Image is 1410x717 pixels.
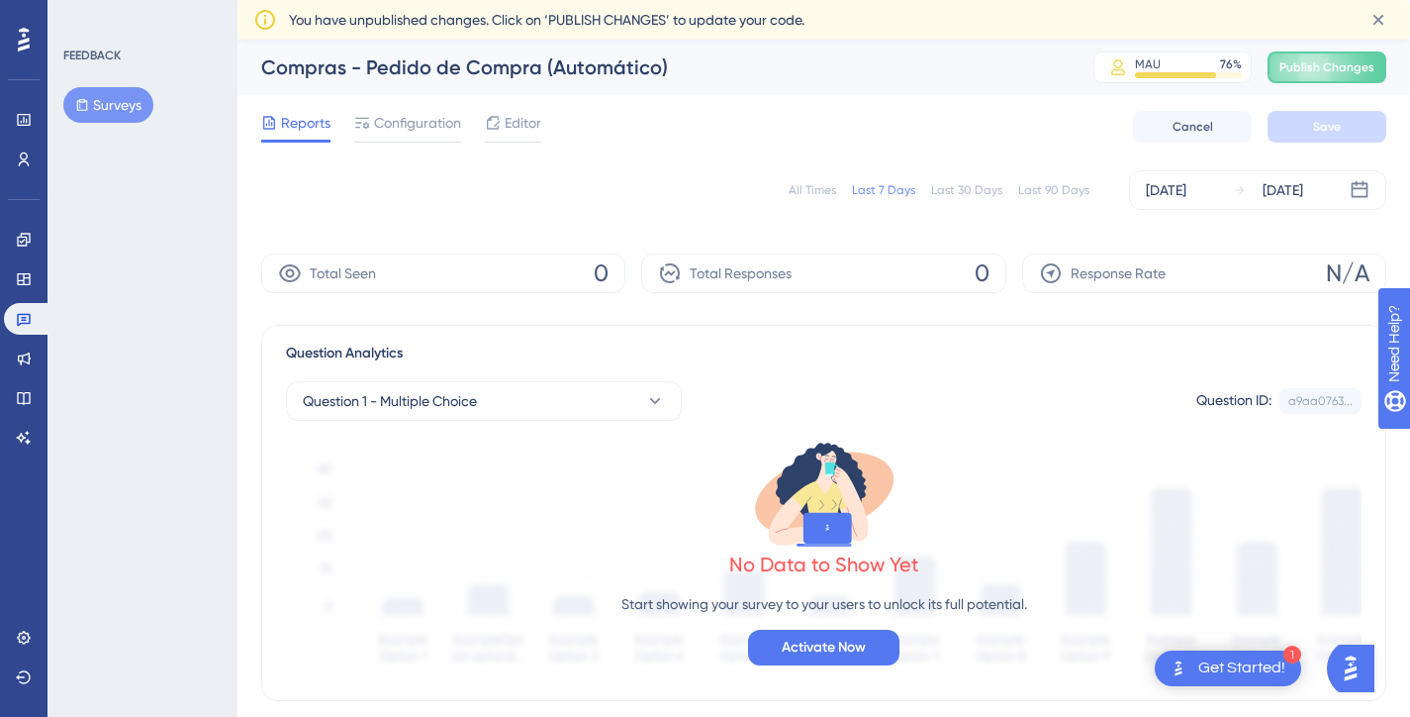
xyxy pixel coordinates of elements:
[1279,59,1374,75] span: Publish Changes
[261,53,1044,81] div: Compras - Pedido de Compra (Automático)
[1313,119,1341,135] span: Save
[1220,56,1242,72] div: 76 %
[1173,119,1213,135] span: Cancel
[1167,657,1190,680] img: launcher-image-alternative-text
[1283,646,1301,664] div: 1
[1327,639,1386,698] iframe: UserGuiding AI Assistant Launcher
[789,182,836,198] div: All Times
[1196,388,1271,414] div: Question ID:
[594,257,609,289] span: 0
[63,87,153,123] button: Surveys
[286,342,403,365] span: Question Analytics
[975,257,989,289] span: 0
[690,261,792,285] span: Total Responses
[1018,182,1089,198] div: Last 90 Days
[286,381,682,421] button: Question 1 - Multiple Choice
[748,630,899,666] button: Activate Now
[1263,178,1303,202] div: [DATE]
[289,8,804,32] span: You have unpublished changes. Click on ‘PUBLISH CHANGES’ to update your code.
[782,636,866,660] span: Activate Now
[1155,651,1301,686] div: Open Get Started! checklist, remaining modules: 1
[1071,261,1166,285] span: Response Rate
[1146,178,1186,202] div: [DATE]
[63,48,121,63] div: FEEDBACK
[1135,56,1161,72] div: MAU
[303,389,477,413] span: Question 1 - Multiple Choice
[1133,111,1252,143] button: Cancel
[1198,658,1285,679] div: Get Started!
[729,551,919,578] div: No Data to Show Yet
[310,261,376,285] span: Total Seen
[852,182,915,198] div: Last 7 Days
[1326,257,1369,289] span: N/A
[47,5,124,29] span: Need Help?
[1268,111,1386,143] button: Save
[621,592,1027,616] p: Start showing your survey to your users to unlock its full potential.
[1268,51,1386,83] button: Publish Changes
[374,111,461,135] span: Configuration
[931,182,1002,198] div: Last 30 Days
[1288,393,1353,409] div: a9aa0763...
[505,111,541,135] span: Editor
[281,111,330,135] span: Reports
